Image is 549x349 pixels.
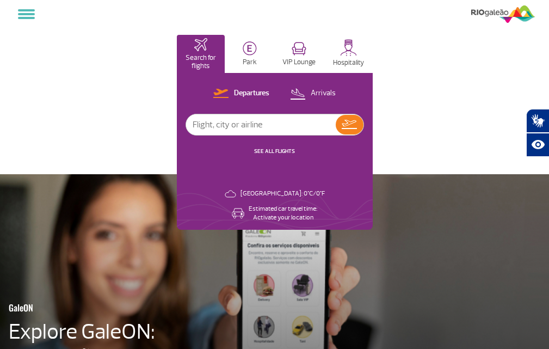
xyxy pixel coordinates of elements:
p: Search for flights [182,54,220,70]
button: Search for flights [177,35,225,73]
img: hospitality.svg [340,39,357,56]
input: Flight, city or airline [186,114,336,135]
h3: GaleON [9,296,190,319]
button: Abrir recursos assistivos. [526,133,549,157]
button: Departures [210,87,273,101]
p: Estimated car travel time: Activate your location [249,205,317,222]
img: vipRoom.svg [292,42,306,56]
img: carParkingHome.svg [243,41,257,56]
button: Arrivals [287,87,339,101]
p: [GEOGRAPHIC_DATA]: 0°C/0°F [240,189,325,198]
p: Arrivals [311,88,336,99]
p: Departures [234,88,269,99]
img: airplaneHomeActive.svg [194,38,207,51]
button: Hospitality [324,35,373,73]
p: Park [243,58,257,66]
button: SEE ALL FLIGHTS [251,147,298,156]
p: VIP Lounge [282,58,316,66]
p: Hospitality [333,59,364,67]
button: Abrir tradutor de língua de sinais. [526,109,549,133]
a: SEE ALL FLIGHTS [254,148,295,155]
button: Park [226,35,274,73]
button: VIP Lounge [275,35,324,73]
div: Plugin de acessibilidade da Hand Talk. [526,109,549,157]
